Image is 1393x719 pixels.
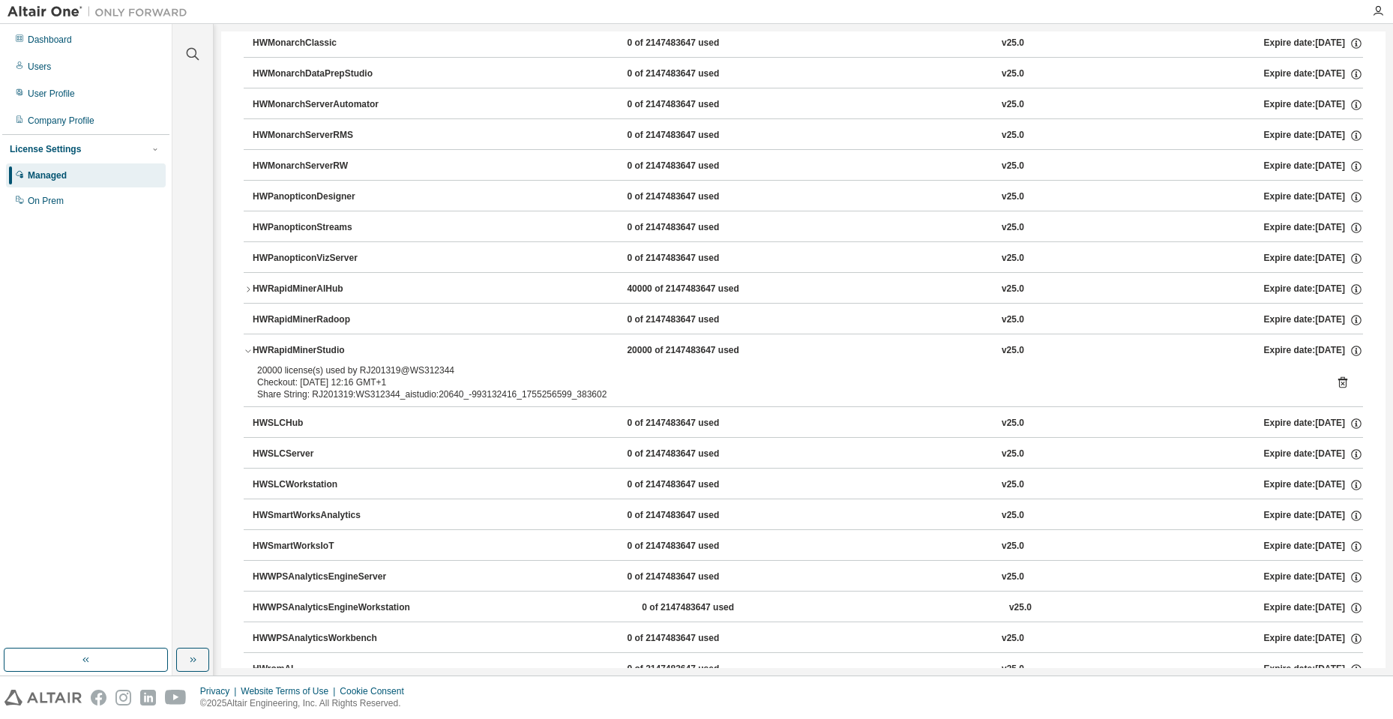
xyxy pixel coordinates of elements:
button: HWPanopticonStreams0 of 2147483647 usedv25.0Expire date:[DATE] [253,211,1363,244]
div: HWSmartWorksAnalytics [253,509,388,523]
button: HWSLCServer0 of 2147483647 usedv25.0Expire date:[DATE] [253,438,1363,471]
div: v25.0 [1002,129,1024,142]
div: 20000 of 2147483647 used [627,344,762,358]
div: Expire date: [DATE] [1263,160,1362,173]
img: linkedin.svg [140,690,156,706]
div: Expire date: [DATE] [1263,98,1362,112]
button: HWPanopticonDesigner0 of 2147483647 usedv25.0Expire date:[DATE] [253,181,1363,214]
div: v25.0 [1002,283,1024,296]
div: HWMonarchServerRW [253,160,388,173]
div: Expire date: [DATE] [1263,540,1362,553]
div: 0 of 2147483647 used [627,190,762,204]
div: v25.0 [1002,417,1024,430]
img: facebook.svg [91,690,106,706]
div: 0 of 2147483647 used [627,98,762,112]
div: HWWPSAnalyticsEngineWorkstation [253,601,410,615]
div: Expire date: [DATE] [1263,632,1362,646]
div: HWRapidMinerRadoop [253,313,388,327]
div: HWWPSAnalyticsWorkbench [253,632,388,646]
img: Altair One [7,4,195,19]
div: HWMonarchDataPrepStudio [253,67,388,81]
div: v25.0 [1002,509,1024,523]
div: v25.0 [1002,190,1024,204]
div: 0 of 2147483647 used [627,448,762,461]
div: Expire date: [DATE] [1263,509,1362,523]
div: Cookie Consent [340,685,412,697]
div: User Profile [28,88,75,100]
div: 0 of 2147483647 used [627,417,762,430]
div: v25.0 [1009,601,1032,615]
div: Expire date: [DATE] [1263,571,1362,584]
button: HWMonarchServerAutomator0 of 2147483647 usedv25.0Expire date:[DATE] [253,88,1363,121]
div: HWromAI [253,663,388,676]
div: 0 of 2147483647 used [627,129,762,142]
div: Expire date: [DATE] [1263,417,1362,430]
div: v25.0 [1002,663,1024,676]
button: HWSmartWorksIoT0 of 2147483647 usedv25.0Expire date:[DATE] [253,530,1363,563]
div: v25.0 [1002,344,1024,358]
div: Expire date: [DATE] [1263,67,1362,81]
div: 0 of 2147483647 used [627,221,762,235]
button: HWWPSAnalyticsEngineWorkstation0 of 2147483647 usedv25.0Expire date:[DATE] [253,592,1363,625]
p: © 2025 Altair Engineering, Inc. All Rights Reserved. [200,697,413,710]
div: Expire date: [DATE] [1263,37,1362,50]
div: v25.0 [1002,313,1024,327]
div: Expire date: [DATE] [1263,448,1362,461]
div: v25.0 [1002,478,1024,492]
img: altair_logo.svg [4,690,82,706]
img: instagram.svg [115,690,131,706]
button: HWMonarchServerRW0 of 2147483647 usedv25.0Expire date:[DATE] [253,150,1363,183]
div: 0 of 2147483647 used [642,601,777,615]
div: v25.0 [1002,632,1024,646]
div: v25.0 [1002,540,1024,553]
div: v25.0 [1002,571,1024,584]
div: v25.0 [1002,37,1024,50]
div: Managed [28,169,67,181]
div: HWSLCHub [253,417,388,430]
div: HWSLCServer [253,448,388,461]
div: Expire date: [DATE] [1263,129,1362,142]
button: HWRapidMinerStudio20000 of 2147483647 usedv25.0Expire date:[DATE] [244,334,1363,367]
div: Expire date: [DATE] [1263,478,1362,492]
div: v25.0 [1002,221,1024,235]
button: HWSmartWorksAnalytics0 of 2147483647 usedv25.0Expire date:[DATE] [253,499,1363,532]
div: 0 of 2147483647 used [627,160,762,173]
button: HWWPSAnalyticsWorkbench0 of 2147483647 usedv25.0Expire date:[DATE] [253,622,1363,655]
div: Dashboard [28,34,72,46]
button: HWMonarchServerRMS0 of 2147483647 usedv25.0Expire date:[DATE] [253,119,1363,152]
div: HWSLCWorkstation [253,478,388,492]
div: 40000 of 2147483647 used [627,283,762,296]
div: 0 of 2147483647 used [627,663,762,676]
button: HWromAI0 of 2147483647 usedv25.0Expire date:[DATE] [253,653,1363,686]
div: Expire date: [DATE] [1263,283,1362,296]
div: License Settings [10,143,81,155]
div: HWMonarchServerAutomator [253,98,388,112]
div: Users [28,61,51,73]
div: Checkout: [DATE] 12:16 GMT+1 [257,376,1314,388]
div: Website Terms of Use [241,685,340,697]
div: 0 of 2147483647 used [627,632,762,646]
div: HWMonarchClassic [253,37,388,50]
div: 0 of 2147483647 used [627,67,762,81]
div: HWPanopticonStreams [253,221,388,235]
button: HWSLCHub0 of 2147483647 usedv25.0Expire date:[DATE] [253,407,1363,440]
button: HWRapidMinerAIHub40000 of 2147483647 usedv25.0Expire date:[DATE] [244,273,1363,306]
button: HWSLCWorkstation0 of 2147483647 usedv25.0Expire date:[DATE] [253,469,1363,502]
div: HWPanopticonVizServer [253,252,388,265]
div: HWRapidMinerAIHub [253,283,388,296]
div: 0 of 2147483647 used [627,313,762,327]
button: HWRapidMinerRadoop0 of 2147483647 usedv25.0Expire date:[DATE] [253,304,1363,337]
div: Expire date: [DATE] [1263,313,1362,327]
div: HWMonarchServerRMS [253,129,388,142]
div: v25.0 [1002,160,1024,173]
div: v25.0 [1002,252,1024,265]
div: v25.0 [1002,67,1024,81]
button: HWPanopticonVizServer0 of 2147483647 usedv25.0Expire date:[DATE] [253,242,1363,275]
div: Expire date: [DATE] [1263,601,1362,615]
div: 0 of 2147483647 used [627,540,762,553]
div: HWSmartWorksIoT [253,540,388,553]
div: Privacy [200,685,241,697]
div: v25.0 [1002,98,1024,112]
div: Expire date: [DATE] [1263,221,1362,235]
div: On Prem [28,195,64,207]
